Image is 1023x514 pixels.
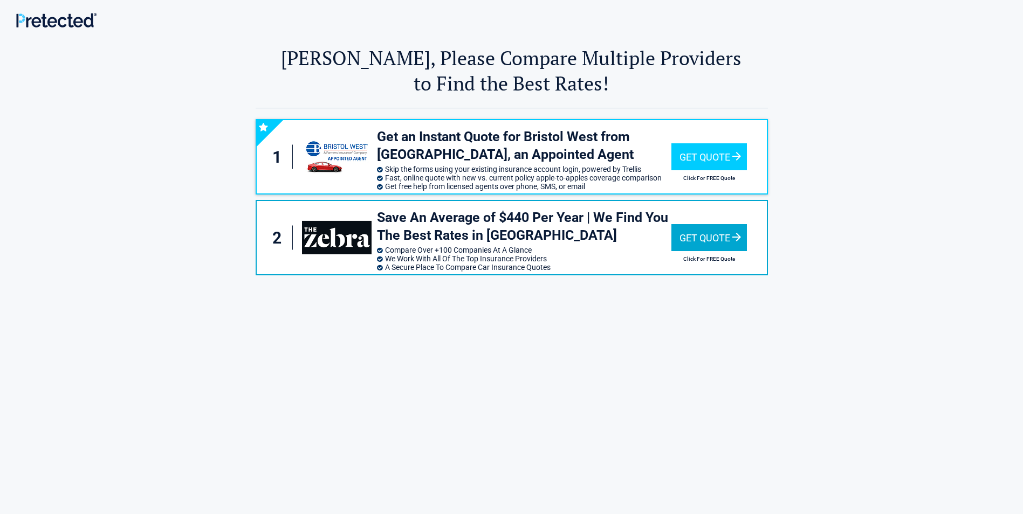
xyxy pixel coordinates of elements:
[256,45,768,96] h2: [PERSON_NAME], Please Compare Multiple Providers to Find the Best Rates!
[671,256,747,262] h2: Click For FREE Quote
[267,226,293,250] div: 2
[671,143,747,170] div: Get Quote
[377,254,671,263] li: We Work With All Of The Top Insurance Providers
[377,165,671,173] li: Skip the forms using your existing insurance account login, powered by Trellis
[377,263,671,272] li: A Secure Place To Compare Car Insurance Quotes
[671,224,747,251] div: Get Quote
[302,221,371,254] img: thezebra's logo
[16,13,97,27] img: Main Logo
[377,182,671,191] li: Get free help from licensed agents over phone, SMS, or email
[671,175,747,181] h2: Click For FREE Quote
[377,246,671,254] li: Compare Over +100 Companies At A Glance
[377,209,671,244] h3: Save An Average of $440 Per Year | We Find You The Best Rates in [GEOGRAPHIC_DATA]
[267,145,293,169] div: 1
[377,173,671,182] li: Fast, online quote with new vs. current policy apple-to-apples coverage comparison
[305,138,369,175] img: savvy's logo
[377,128,671,163] h3: Get an Instant Quote for Bristol West from [GEOGRAPHIC_DATA], an Appointed Agent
